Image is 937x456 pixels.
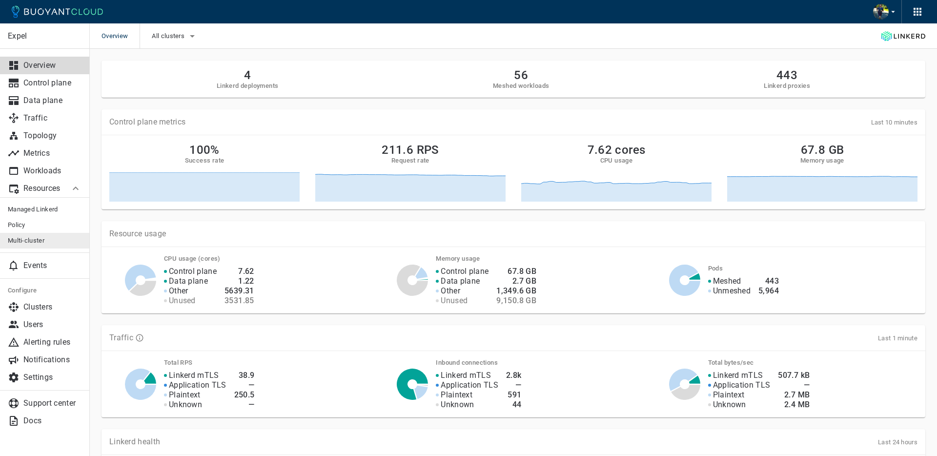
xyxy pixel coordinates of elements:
[135,333,144,342] svg: TLS data is compiled from traffic seen by Linkerd proxies. RPS and TCP bytes reflect both inbound...
[506,390,522,400] h4: 591
[23,61,81,70] p: Overview
[8,221,81,229] span: Policy
[764,68,810,82] h2: 443
[169,286,188,296] p: Other
[23,373,81,382] p: Settings
[871,119,918,126] span: Last 10 minutes
[873,4,889,20] img: Bjorn Stange
[441,400,474,410] p: Unknown
[234,380,255,390] h4: —
[23,184,62,193] p: Resources
[8,287,81,294] h5: Configure
[778,400,810,410] h4: 2.4 MB
[441,267,489,276] p: Control plane
[109,143,300,202] a: 100%Success rate
[801,143,844,157] h2: 67.8 GB
[391,157,429,165] h5: Request rate
[521,143,712,202] a: 7.62 coresCPU usage
[224,267,254,276] h4: 7.62
[382,143,439,157] h2: 211.6 RPS
[23,78,81,88] p: Control plane
[109,437,160,447] p: Linkerd health
[878,438,917,446] span: Last 24 hours
[496,296,536,306] h4: 9,150.8 GB
[23,320,81,330] p: Users
[493,82,549,90] h5: Meshed workloads
[441,296,468,306] p: Unused
[764,82,810,90] h5: Linkerd proxies
[23,131,81,141] p: Topology
[169,276,208,286] p: Data plane
[169,296,196,306] p: Unused
[169,380,226,390] p: Application TLS
[506,371,522,380] h4: 2.8k
[441,286,460,296] p: Other
[109,229,917,239] p: Resource usage
[496,267,536,276] h4: 67.8 GB
[758,276,779,286] h4: 443
[588,143,646,157] h2: 7.62 cores
[496,286,536,296] h4: 1,349.6 GB
[8,31,81,41] p: Expel
[169,390,201,400] p: Plaintext
[152,32,186,40] span: All clusters
[441,371,491,380] p: Linkerd mTLS
[8,237,81,245] span: Multi-cluster
[224,296,254,306] h4: 3531.85
[713,286,751,296] p: Unmeshed
[109,117,185,127] p: Control plane metrics
[441,390,472,400] p: Plaintext
[217,82,279,90] h5: Linkerd deployments
[185,157,224,165] h5: Success rate
[109,333,133,343] p: Traffic
[23,261,81,270] p: Events
[800,157,844,165] h5: Memory usage
[224,286,254,296] h4: 5639.31
[713,380,771,390] p: Application TLS
[713,390,745,400] p: Plaintext
[234,390,255,400] h4: 250.5
[778,371,810,380] h4: 507.7 kB
[234,400,255,410] h4: —
[506,380,522,390] h4: —
[713,400,746,410] p: Unknown
[102,23,140,49] span: Overview
[713,276,741,286] p: Meshed
[23,96,81,105] p: Data plane
[778,380,810,390] h4: —
[23,166,81,176] p: Workloads
[441,276,480,286] p: Data plane
[23,398,81,408] p: Support center
[217,68,279,82] h2: 4
[506,400,522,410] h4: 44
[152,29,198,43] button: All clusters
[23,113,81,123] p: Traffic
[713,371,763,380] p: Linkerd mTLS
[727,143,917,202] a: 67.8 GBMemory usage
[23,337,81,347] p: Alerting rules
[758,286,779,296] h4: 5,964
[441,380,498,390] p: Application TLS
[23,148,81,158] p: Metrics
[169,267,217,276] p: Control plane
[23,416,81,426] p: Docs
[189,143,220,157] h2: 100%
[778,390,810,400] h4: 2.7 MB
[8,206,81,213] span: Managed Linkerd
[315,143,506,202] a: 211.6 RPSRequest rate
[23,355,81,365] p: Notifications
[23,302,81,312] p: Clusters
[169,371,219,380] p: Linkerd mTLS
[600,157,633,165] h5: CPU usage
[878,334,917,342] span: Last 1 minute
[496,276,536,286] h4: 2.7 GB
[169,400,202,410] p: Unknown
[234,371,255,380] h4: 38.9
[493,68,549,82] h2: 56
[224,276,254,286] h4: 1.22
